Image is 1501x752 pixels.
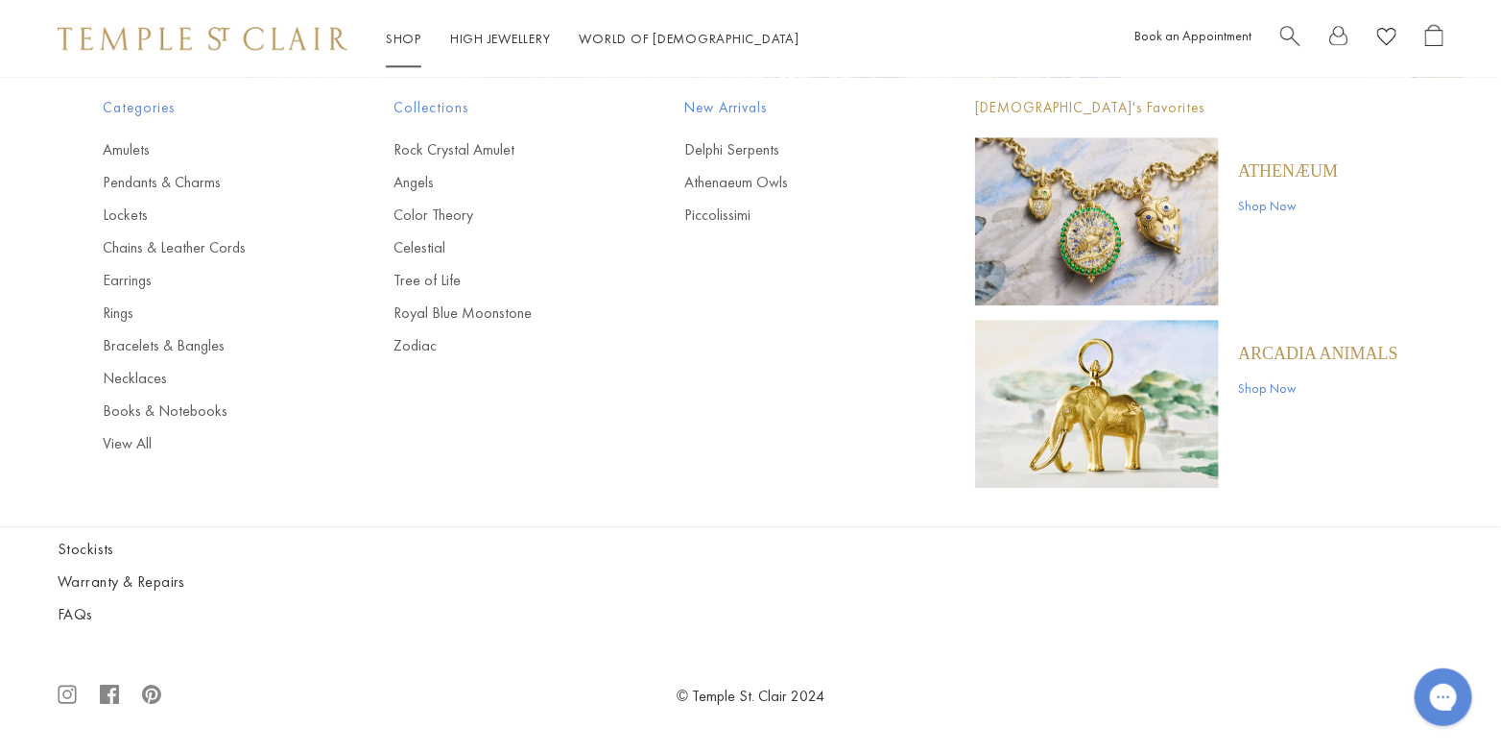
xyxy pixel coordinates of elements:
[103,139,317,160] a: Amulets
[103,303,317,324] a: Rings
[58,571,278,593] a: Warranty & Repairs
[393,335,608,356] a: Zodiac
[677,686,824,706] a: © Temple St. Clair 2024
[386,30,421,47] a: ShopShop
[103,368,317,389] a: Necklaces
[1405,662,1482,733] iframe: Gorgias live chat messenger
[1238,195,1338,216] a: Shop Now
[58,604,278,625] a: FAQs
[103,96,317,120] span: Categories
[1425,24,1443,54] a: Open Shopping Bag
[103,270,317,291] a: Earrings
[393,172,608,193] a: Angels
[103,172,317,193] a: Pendants & Charms
[450,30,551,47] a: High JewelleryHigh Jewellery
[1134,27,1251,44] a: Book an Appointment
[684,172,898,193] a: Athenaeum Owls
[393,96,608,120] span: Collections
[393,205,608,226] a: Color Theory
[1238,377,1398,399] a: Shop Now
[386,27,799,51] nav: Main navigation
[1238,160,1338,182] a: Athenæum
[58,539,278,560] a: Stockists
[393,270,608,291] a: Tree of Life
[393,237,608,258] a: Celestial
[1377,24,1396,54] a: View Wishlist
[684,96,898,120] span: New Arrivals
[58,27,347,50] img: Temple St. Clair
[684,205,898,226] a: Piccolissimi
[103,237,317,258] a: Chains & Leather Cords
[393,139,608,160] a: Rock Crystal Amulet
[580,30,799,47] a: World of [DEMOGRAPHIC_DATA]World of [DEMOGRAPHIC_DATA]
[1238,343,1398,364] a: ARCADIA ANIMALS
[684,139,898,160] a: Delphi Serpents
[103,433,317,454] a: View All
[975,96,1398,120] p: [DEMOGRAPHIC_DATA]'s Favorites
[1280,24,1300,54] a: Search
[103,400,317,422] a: Books & Notebooks
[393,303,608,324] a: Royal Blue Moonstone
[103,205,317,226] a: Lockets
[103,335,317,356] a: Bracelets & Bangles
